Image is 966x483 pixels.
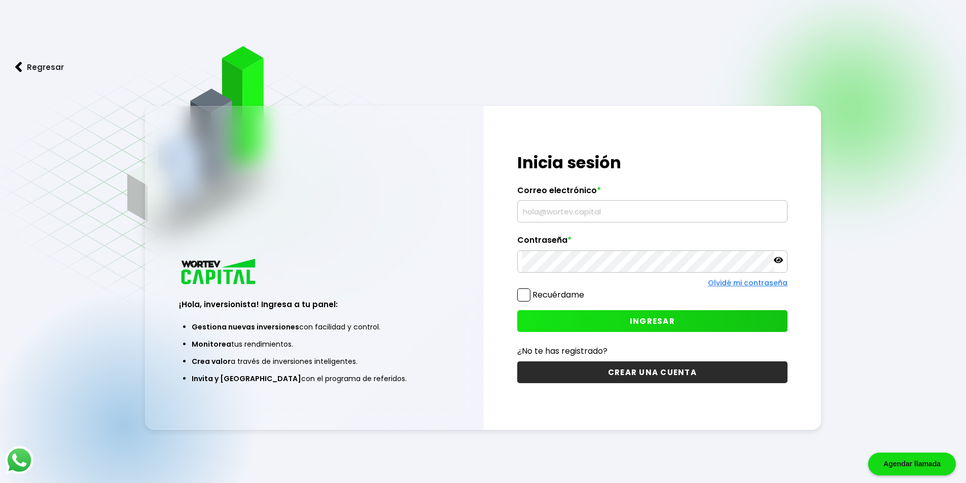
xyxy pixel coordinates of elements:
[192,339,231,349] span: Monitorea
[192,336,437,353] li: tus rendimientos.
[5,446,33,474] img: logos_whatsapp-icon.242b2217.svg
[517,345,788,357] p: ¿No te has registrado?
[868,453,956,475] div: Agendar llamada
[517,185,788,201] label: Correo electrónico
[517,361,788,383] button: CREAR UNA CUENTA
[630,316,675,326] span: INGRESAR
[532,289,584,301] label: Recuérdame
[517,151,788,175] h1: Inicia sesión
[192,322,299,332] span: Gestiona nuevas inversiones
[522,201,783,222] input: hola@wortev.capital
[708,278,788,288] a: Olvidé mi contraseña
[15,62,22,72] img: flecha izquierda
[192,370,437,387] li: con el programa de referidos.
[179,299,449,310] h3: ¡Hola, inversionista! Ingresa a tu panel:
[517,235,788,250] label: Contraseña
[517,345,788,383] a: ¿No te has registrado?CREAR UNA CUENTA
[192,356,231,366] span: Crea valor
[192,374,301,384] span: Invita y [GEOGRAPHIC_DATA]
[192,353,437,370] li: a través de inversiones inteligentes.
[179,257,259,287] img: logo_wortev_capital
[517,310,788,332] button: INGRESAR
[192,318,437,336] li: con facilidad y control.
